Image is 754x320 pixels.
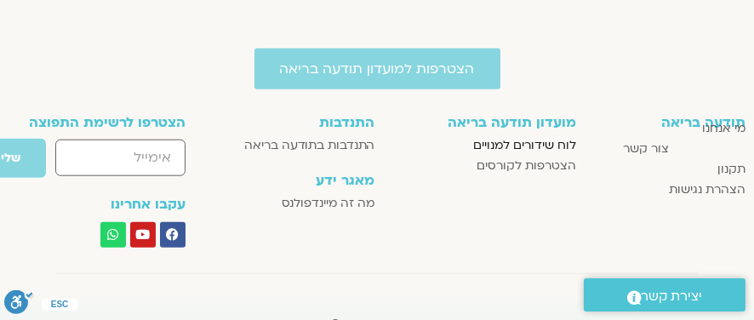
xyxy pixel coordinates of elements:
a: תודעה בריאה [661,115,745,117]
a: הצטרפות למועדון תודעה בריאה [254,49,500,89]
a: התנדבות בתודעה בריאה [232,135,374,156]
h3: התנדבות [232,115,374,130]
span: צור קשר [623,139,669,159]
span: לוח שידורים למנויים [473,135,576,156]
h3: הצטרפו לרשימת התפוצה [9,115,186,130]
h3: מועדון תודעה בריאה [391,115,575,130]
a: לוח שידורים למנויים [391,135,575,156]
span: מה זה מיינדפולנס [282,193,374,214]
input: אימייל [55,140,186,176]
a: מי אנחנו [593,118,745,139]
form: טופס חדש [9,138,186,187]
span: התנדבות בתודעה בריאה [244,135,374,156]
a: הצהרת נגישות [593,180,745,200]
a: מה זה מיינדפולנס [232,193,374,214]
a: יצירת קשר [584,278,745,311]
span: הצטרפות למועדון תודעה בריאה [280,61,475,77]
a: תקנון [593,159,745,180]
span: הצטרפות לקורסים [477,156,576,176]
a: צור קשר [593,139,670,159]
span: יצירת קשר [642,285,703,308]
span: תקנון [717,159,745,180]
h3: תודעה בריאה [661,115,745,130]
h3: מאגר ידע [232,173,374,188]
h3: עקבו אחרינו [9,197,186,212]
a: הצטרפות למועדון תודעה בריאה [254,60,500,78]
span: מי אנחנו [702,118,745,139]
span: הצהרת נגישות [669,180,745,200]
a: הצטרפות לקורסים [391,156,575,176]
